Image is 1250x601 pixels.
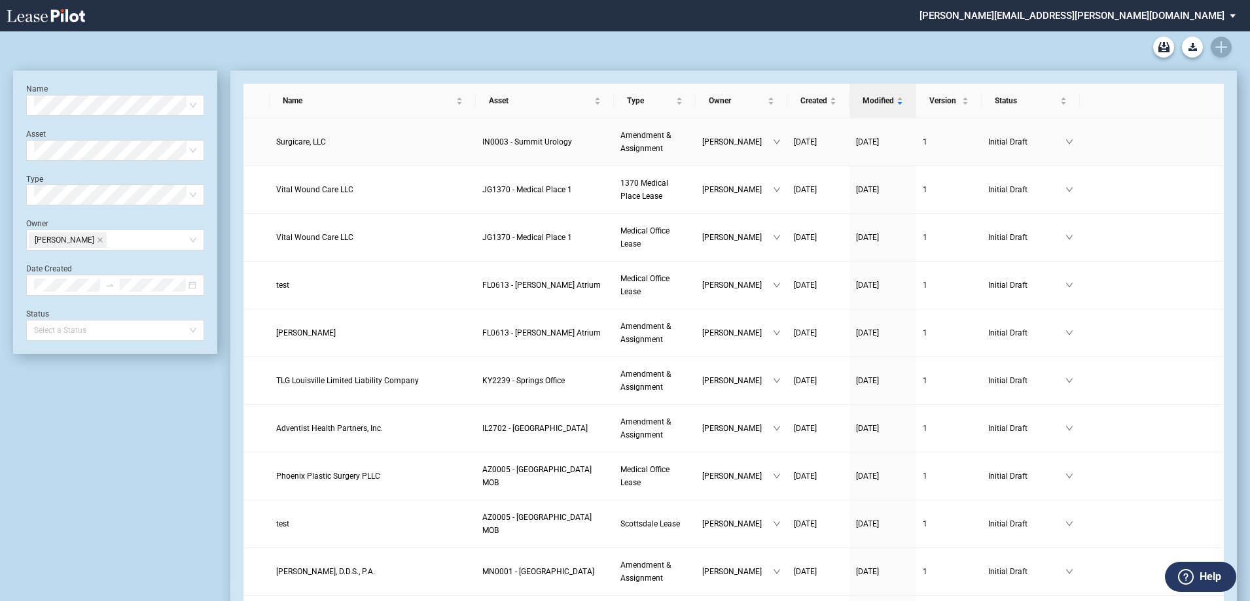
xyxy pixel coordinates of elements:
label: Name [26,84,48,94]
span: [DATE] [856,185,879,194]
span: [DATE] [794,376,817,385]
span: Type [627,94,673,107]
label: Type [26,175,43,184]
span: IN0003 - Summit Urology [482,137,572,146]
span: down [1065,472,1073,480]
a: [DATE] [856,279,910,292]
th: Created [787,84,849,118]
a: Amendment & Assignment [620,129,689,155]
span: 1 [923,185,927,194]
a: Amendment & Assignment [620,320,689,346]
th: Version [916,84,982,118]
a: [DATE] [794,470,843,483]
a: 1 [923,374,975,387]
span: Initial Draft [988,470,1065,483]
span: [DATE] [856,519,879,528]
span: TLG Louisville Limited Liability Company [276,376,419,385]
span: Adventist Health Partners, Inc. [276,424,383,433]
span: test [276,519,289,528]
label: Date Created [26,264,72,273]
span: [PERSON_NAME] [702,565,773,578]
a: 1 [923,326,975,339]
a: IN0003 - Summit Urology [482,135,607,148]
span: Created [800,94,827,107]
span: [DATE] [794,137,817,146]
span: Name [283,94,454,107]
button: Help [1165,562,1236,592]
a: JG1370 - Medical Place 1 [482,231,607,244]
span: [PERSON_NAME] [702,135,773,148]
span: Amendment & Assignment [620,131,671,153]
span: IL2702 - Bolingbrook Medical Office Building [482,424,588,433]
a: IL2702 - [GEOGRAPHIC_DATA] [482,422,607,435]
a: 1 [923,135,975,148]
th: Owner [696,84,787,118]
span: [PERSON_NAME] [702,422,773,435]
span: Medical Office Lease [620,226,670,249]
span: Amendment & Assignment [620,369,671,392]
span: [DATE] [794,233,817,242]
th: Status [982,84,1080,118]
span: Mauricio T. Hernandez, M.D. [276,328,336,337]
span: down [773,472,781,480]
span: Status [995,94,1058,107]
span: FL0613 - Kendall Atrium [482,281,601,290]
span: Anastasia Weston [29,232,107,248]
span: [DATE] [856,281,879,290]
span: down [773,377,781,385]
span: [DATE] [856,376,879,385]
a: [DATE] [856,135,910,148]
a: Scottsdale Lease [620,517,689,530]
span: 1 [923,281,927,290]
a: [DATE] [856,183,910,196]
a: TLG Louisville Limited Liability Company [276,374,469,387]
span: Initial Draft [988,135,1065,148]
span: Scottsdale Lease [620,519,680,528]
span: [DATE] [856,472,879,481]
a: MN0001 - [GEOGRAPHIC_DATA] [482,565,607,578]
a: Surgicare, LLC [276,135,469,148]
span: down [773,138,781,146]
span: [PERSON_NAME] [702,326,773,339]
label: Asset [26,129,46,139]
span: down [1065,281,1073,289]
span: swap-right [105,281,115,290]
a: Medical Office Lease [620,224,689,250]
a: KY2239 - Springs Office [482,374,607,387]
a: [DATE] [794,279,843,292]
span: [PERSON_NAME] [35,233,94,247]
span: 1 [923,376,927,385]
a: [PERSON_NAME] [276,326,469,339]
a: [DATE] [794,231,843,244]
a: [DATE] [856,470,910,483]
span: AZ0005 - North Mountain MOB [482,513,592,535]
span: JG1370 - Medical Place 1 [482,185,572,194]
a: Phoenix Plastic Surgery PLLC [276,470,469,483]
a: AZ0005 - [GEOGRAPHIC_DATA] MOB [482,463,607,489]
a: 1 [923,183,975,196]
span: [DATE] [794,281,817,290]
a: Amendment & Assignment [620,558,689,585]
span: AZ0005 - North Mountain MOB [482,465,592,487]
span: Phoenix Plastic Surgery PLLC [276,472,380,481]
span: down [1065,377,1073,385]
span: Amendment & Assignment [620,417,671,439]
a: 1 [923,279,975,292]
span: [PERSON_NAME] [702,279,773,292]
span: KY2239 - Springs Office [482,376,565,385]
span: [DATE] [856,137,879,146]
span: Initial Draft [988,565,1065,578]
span: down [1065,424,1073,432]
a: [PERSON_NAME], D.D.S., P.A. [276,565,469,578]
span: FL0613 - Kendall Atrium [482,328,601,337]
a: [DATE] [856,231,910,244]
a: test [276,517,469,530]
span: 1 [923,519,927,528]
span: 1370 Medical Place Lease [620,179,668,201]
span: Initial Draft [988,183,1065,196]
a: Adventist Health Partners, Inc. [276,422,469,435]
a: 1370 Medical Place Lease [620,177,689,203]
span: 1 [923,233,927,242]
a: Vital Wound Care LLC [276,183,469,196]
span: Owner [709,94,765,107]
